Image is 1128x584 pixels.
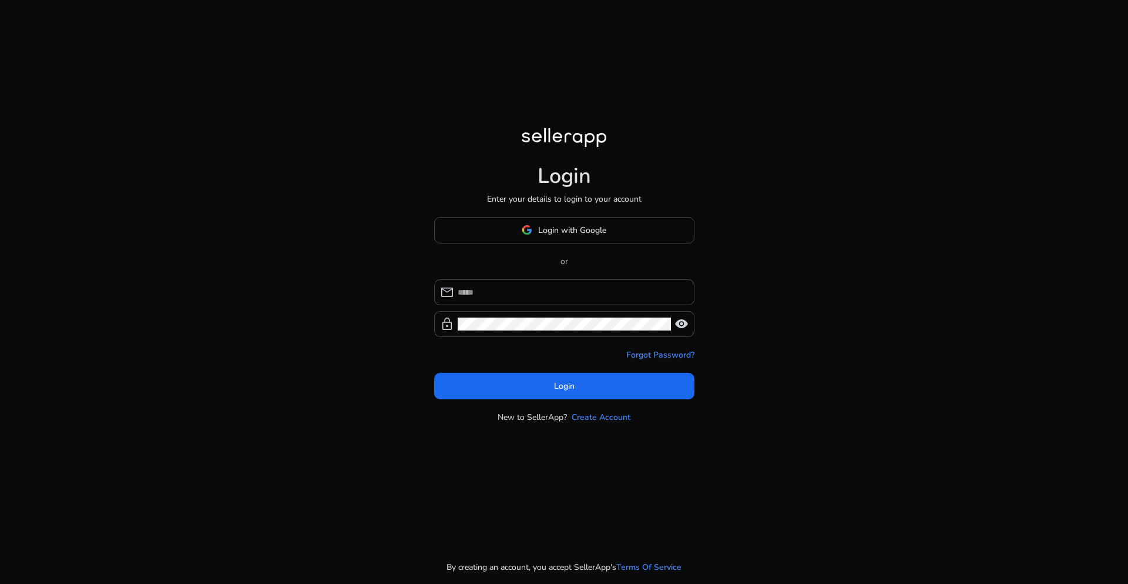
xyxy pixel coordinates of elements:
span: mail [440,285,454,299]
button: Login with Google [434,217,694,243]
img: google-logo.svg [522,225,532,235]
p: New to SellerApp? [498,411,567,423]
h1: Login [538,163,591,189]
p: Enter your details to login to your account [487,193,642,205]
a: Create Account [572,411,630,423]
span: Login with Google [538,224,606,236]
a: Terms Of Service [616,561,681,573]
span: visibility [674,317,689,331]
span: Login [554,380,575,392]
span: lock [440,317,454,331]
p: or [434,255,694,268]
a: Forgot Password? [626,349,694,361]
button: Login [434,373,694,399]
